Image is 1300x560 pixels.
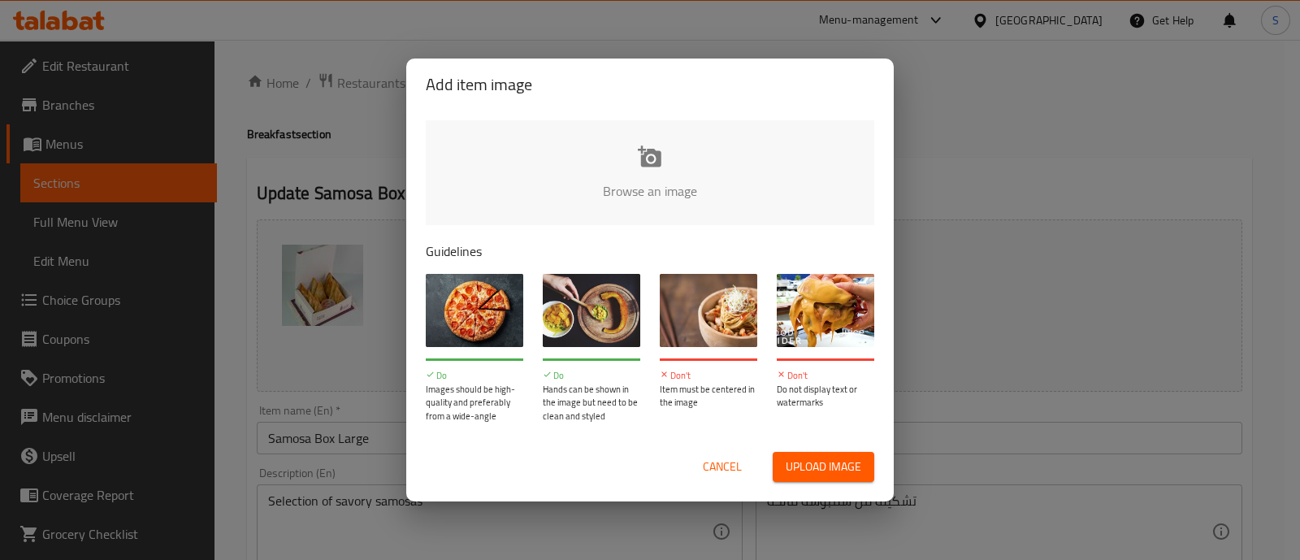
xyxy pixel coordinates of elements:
[543,369,640,383] p: Do
[777,274,874,347] img: guide-img-4@3x.jpg
[696,452,748,482] button: Cancel
[773,452,874,482] button: Upload image
[426,369,523,383] p: Do
[660,274,757,347] img: guide-img-3@3x.jpg
[426,383,523,423] p: Images should be high-quality and preferably from a wide-angle
[660,383,757,410] p: Item must be centered in the image
[703,457,742,477] span: Cancel
[660,369,757,383] p: Don't
[543,274,640,347] img: guide-img-2@3x.jpg
[777,369,874,383] p: Don't
[426,241,874,261] p: Guidelines
[426,72,874,98] h2: Add item image
[777,383,874,410] p: Do not display text or watermarks
[543,383,640,423] p: Hands can be shown in the image but need to be clean and styled
[786,457,861,477] span: Upload image
[426,274,523,347] img: guide-img-1@3x.jpg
